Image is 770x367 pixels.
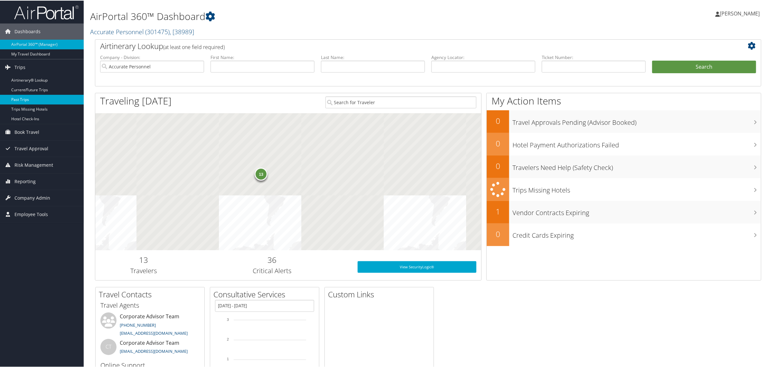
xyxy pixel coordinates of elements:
[97,312,203,338] li: Corporate Advisor Team
[487,177,761,200] a: Trips Missing Hotels
[512,204,761,217] h3: Vendor Contracts Expiring
[120,322,156,327] a: [PHONE_NUMBER]
[100,338,117,354] div: CT
[512,182,761,194] h3: Trips Missing Hotels
[487,228,509,239] h2: 0
[14,23,41,39] span: Dashboards
[14,189,50,205] span: Company Admin
[715,3,766,23] a: [PERSON_NAME]
[487,160,509,171] h2: 0
[487,205,509,216] h2: 1
[213,288,319,299] h2: Consultative Services
[197,254,348,265] h2: 36
[14,156,53,173] span: Risk Management
[487,200,761,223] a: 1Vendor Contracts Expiring
[487,94,761,107] h1: My Action Items
[512,227,761,239] h3: Credit Cards Expiring
[431,54,535,60] label: Agency Locator:
[163,43,225,50] span: (at least one field required)
[14,4,79,19] img: airportal-logo.png
[227,356,229,360] tspan: 1
[14,140,48,156] span: Travel Approval
[512,114,761,126] h3: Travel Approvals Pending (Advisor Booked)
[652,60,756,73] button: Search
[227,337,229,341] tspan: 2
[100,266,187,275] h3: Travelers
[487,110,761,132] a: 0Travel Approvals Pending (Advisor Booked)
[90,9,541,23] h1: AirPortal 360™ Dashboard
[227,317,229,321] tspan: 3
[90,27,194,35] a: Accurate Personnel
[512,137,761,149] h3: Hotel Payment Authorizations Failed
[14,59,25,75] span: Trips
[325,96,477,108] input: Search for Traveler
[487,223,761,245] a: 0Credit Cards Expiring
[100,40,701,51] h2: Airtinerary Lookup
[487,132,761,155] a: 0Hotel Payment Authorizations Failed
[170,27,194,35] span: , [ 38989 ]
[197,266,348,275] h3: Critical Alerts
[14,206,48,222] span: Employee Tools
[720,9,760,16] span: [PERSON_NAME]
[14,124,39,140] span: Book Travel
[97,338,203,359] li: Corporate Advisor Team
[100,300,200,309] h3: Travel Agents
[99,288,204,299] h2: Travel Contacts
[120,348,188,353] a: [EMAIL_ADDRESS][DOMAIN_NAME]
[255,167,268,180] div: 13
[100,54,204,60] label: Company - Division:
[100,254,187,265] h2: 13
[328,288,434,299] h2: Custom Links
[120,330,188,335] a: [EMAIL_ADDRESS][DOMAIN_NAME]
[542,54,646,60] label: Ticket Number:
[487,155,761,177] a: 0Travelers Need Help (Safety Check)
[321,54,425,60] label: Last Name:
[512,159,761,172] h3: Travelers Need Help (Safety Check)
[211,54,315,60] label: First Name:
[100,94,172,107] h1: Traveling [DATE]
[14,173,36,189] span: Reporting
[358,261,477,272] a: View SecurityLogic®
[487,115,509,126] h2: 0
[145,27,170,35] span: ( 301475 )
[487,137,509,148] h2: 0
